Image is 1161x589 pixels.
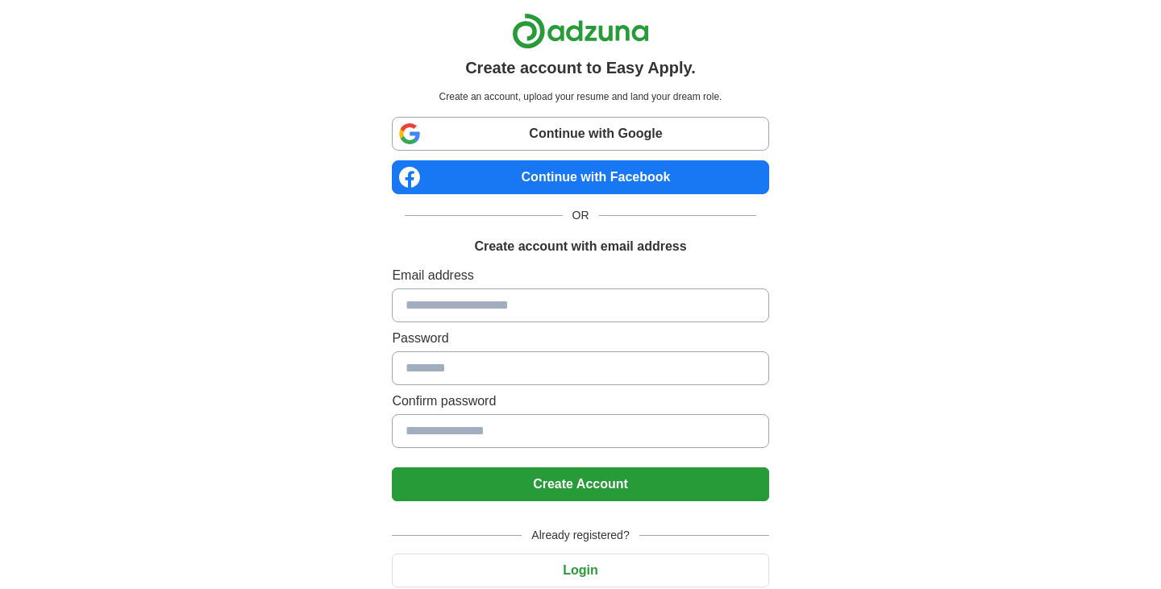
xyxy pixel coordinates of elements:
span: OR [563,207,599,224]
h1: Create account to Easy Apply. [465,56,696,80]
img: Adzuna logo [512,13,649,49]
button: Login [392,554,768,587]
label: Password [392,329,768,348]
label: Email address [392,266,768,285]
span: Already registered? [522,527,639,544]
p: Create an account, upload your resume and land your dream role. [395,89,765,104]
a: Continue with Google [392,117,768,151]
a: Login [392,563,768,577]
h1: Create account with email address [474,237,686,256]
button: Create Account [392,467,768,501]
label: Confirm password [392,392,768,411]
a: Continue with Facebook [392,160,768,194]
